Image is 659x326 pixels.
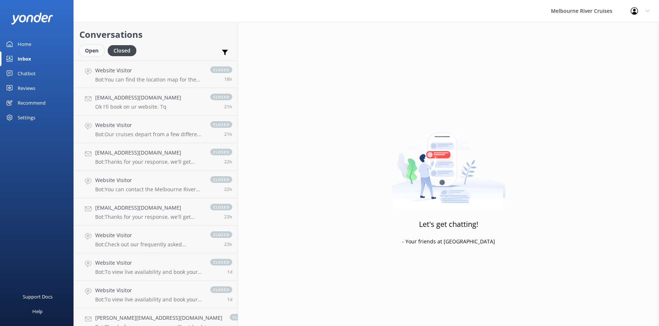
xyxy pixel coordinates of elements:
a: Website VisitorBot:To view live availability and book your Melbourne River Cruise experience, cli... [74,281,238,308]
span: Sep 17 2025 08:31pm (UTC +10:00) Australia/Sydney [227,296,232,303]
p: Bot: To view live availability and book your Melbourne River Cruise experience, click [URL][DOMAI... [95,296,203,303]
div: Help [32,304,43,319]
span: Sep 18 2025 11:56am (UTC +10:00) Australia/Sydney [224,131,232,137]
p: Bot: You can contact the Melbourne River Cruises team by emailing [EMAIL_ADDRESS][DOMAIN_NAME]. F... [95,186,203,193]
a: Website VisitorBot:You can contact the Melbourne River Cruises team by emailing [EMAIL_ADDRESS][D... [74,171,238,198]
span: closed [210,231,232,238]
div: Open [79,45,104,56]
p: Bot: Our cruises depart from a few different locations along [GEOGRAPHIC_DATA] and Federation [GE... [95,131,203,138]
p: Bot: Thanks for your response, we'll get back to you as soon as we can during opening hours. [95,214,203,220]
span: closed [230,314,252,320]
p: Ok I'll book on ur website. Tq [95,104,181,110]
h4: Website Visitor [95,231,203,239]
h2: Conversations [79,28,232,41]
div: Reviews [18,81,35,95]
span: closed [210,286,232,293]
p: Bot: Thanks for your response, we'll get back to you as soon as we can during opening hours. [95,159,203,165]
h4: [EMAIL_ADDRESS][DOMAIN_NAME] [95,94,181,102]
h4: Website Visitor [95,259,203,267]
div: Home [18,37,31,51]
a: Website VisitorBot:Our cruises depart from a few different locations along [GEOGRAPHIC_DATA] and ... [74,116,238,143]
a: Website VisitorBot:To view live availability and book your Melbourne River Cruise experience, ple... [74,253,238,281]
h4: Website Visitor [95,121,203,129]
span: Sep 18 2025 12:00pm (UTC +10:00) Australia/Sydney [224,104,232,110]
span: closed [210,149,232,155]
div: Support Docs [23,289,53,304]
span: closed [210,121,232,128]
p: - Your friends at [GEOGRAPHIC_DATA] [402,238,495,246]
span: Sep 18 2025 09:51am (UTC +10:00) Australia/Sydney [224,241,232,247]
div: Recommend [18,95,46,110]
p: Bot: You can find the location map for the Parks & Gardens Cruise departure at [GEOGRAPHIC_DATA] ... [95,76,203,83]
h4: Website Visitor [95,286,203,294]
span: Sep 18 2025 03:20pm (UTC +10:00) Australia/Sydney [224,76,232,82]
a: Closed [108,46,140,54]
h4: [EMAIL_ADDRESS][DOMAIN_NAME] [95,149,203,157]
div: Settings [18,110,35,125]
span: Sep 18 2025 08:10am (UTC +10:00) Australia/Sydney [227,269,232,275]
span: closed [210,176,232,183]
h4: Website Visitor [95,176,203,184]
span: Sep 18 2025 11:18am (UTC +10:00) Australia/Sydney [224,159,232,165]
a: Website VisitorBot:Check out our frequently asked questions at [URL][DOMAIN_NAME].closed23h [74,226,238,253]
span: Sep 18 2025 09:54am (UTC +10:00) Australia/Sydney [224,214,232,220]
a: [EMAIL_ADDRESS][DOMAIN_NAME]Bot:Thanks for your response, we'll get back to you as soon as we can... [74,198,238,226]
p: Bot: Check out our frequently asked questions at [URL][DOMAIN_NAME]. [95,241,203,248]
h4: [EMAIL_ADDRESS][DOMAIN_NAME] [95,204,203,212]
span: closed [210,94,232,100]
img: artwork of a man stealing a conversation from at giant smartphone [392,117,505,209]
img: yonder-white-logo.png [11,12,53,25]
div: Chatbot [18,66,36,81]
h3: Let's get chatting! [419,218,478,230]
h4: [PERSON_NAME][EMAIL_ADDRESS][DOMAIN_NAME] [95,314,222,322]
span: Sep 18 2025 10:59am (UTC +10:00) Australia/Sydney [224,186,232,192]
div: Closed [108,45,136,56]
p: Bot: To view live availability and book your Melbourne River Cruise experience, please visit [URL... [95,269,203,275]
span: closed [210,66,232,73]
div: Inbox [18,51,31,66]
a: [EMAIL_ADDRESS][DOMAIN_NAME]Bot:Thanks for your response, we'll get back to you as soon as we can... [74,143,238,171]
h4: Website Visitor [95,66,203,75]
span: closed [210,259,232,265]
span: closed [210,204,232,210]
a: [EMAIL_ADDRESS][DOMAIN_NAME]Ok I'll book on ur website. Tqclosed21h [74,88,238,116]
a: Open [79,46,108,54]
a: Website VisitorBot:You can find the location map for the Parks & Gardens Cruise departure at [GEO... [74,61,238,88]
